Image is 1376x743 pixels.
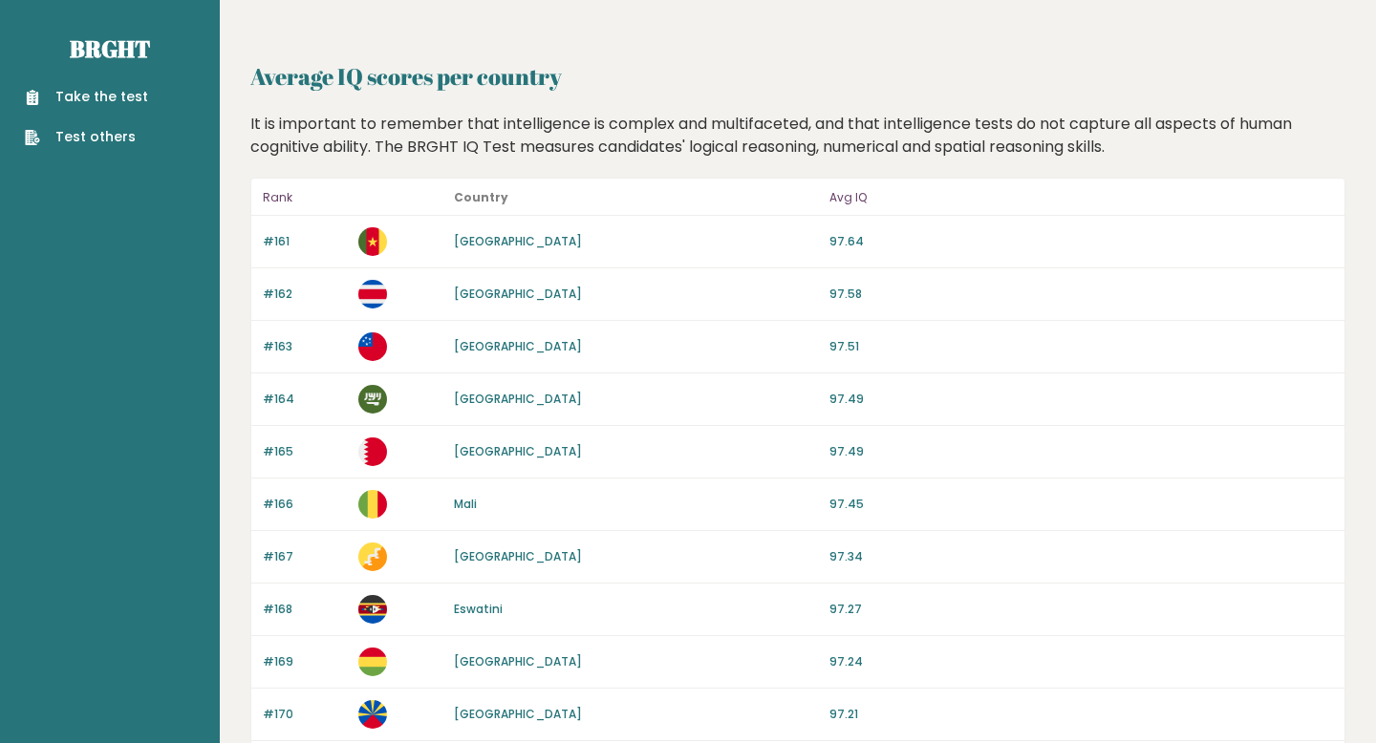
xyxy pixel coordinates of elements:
[25,127,148,147] a: Test others
[263,338,347,355] p: #163
[454,233,582,249] a: [GEOGRAPHIC_DATA]
[454,653,582,669] a: [GEOGRAPHIC_DATA]
[829,286,1333,303] p: 97.58
[358,490,387,519] img: ml.svg
[454,338,582,354] a: [GEOGRAPHIC_DATA]
[454,286,582,302] a: [GEOGRAPHIC_DATA]
[454,601,503,617] a: Eswatini
[829,391,1333,408] p: 97.49
[263,233,347,250] p: #161
[829,706,1333,723] p: 97.21
[244,113,1353,159] div: It is important to remember that intelligence is complex and multifaceted, and that intelligence ...
[358,542,387,571] img: bt.svg
[829,443,1333,460] p: 97.49
[358,227,387,256] img: cm.svg
[25,87,148,107] a: Take the test
[70,33,150,64] a: Brght
[263,548,347,565] p: #167
[829,496,1333,513] p: 97.45
[829,233,1333,250] p: 97.64
[454,548,582,564] a: [GEOGRAPHIC_DATA]
[263,601,347,618] p: #168
[829,338,1333,355] p: 97.51
[263,653,347,670] p: #169
[454,496,477,512] a: Mali
[829,186,1333,209] p: Avg IQ
[263,391,347,408] p: #164
[263,496,347,513] p: #166
[358,700,387,729] img: re.svg
[250,59,1345,94] h2: Average IQ scores per country
[358,647,387,676] img: bo.svg
[263,286,347,303] p: #162
[263,186,347,209] p: Rank
[263,443,347,460] p: #165
[358,385,387,414] img: sa.svg
[263,706,347,723] p: #170
[829,601,1333,618] p: 97.27
[358,332,387,361] img: ws.svg
[829,653,1333,670] p: 97.24
[454,706,582,722] a: [GEOGRAPHIC_DATA]
[454,391,582,407] a: [GEOGRAPHIC_DATA]
[358,437,387,466] img: bh.svg
[829,548,1333,565] p: 97.34
[358,280,387,308] img: cr.svg
[454,189,508,205] b: Country
[454,443,582,459] a: [GEOGRAPHIC_DATA]
[358,595,387,624] img: sz.svg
